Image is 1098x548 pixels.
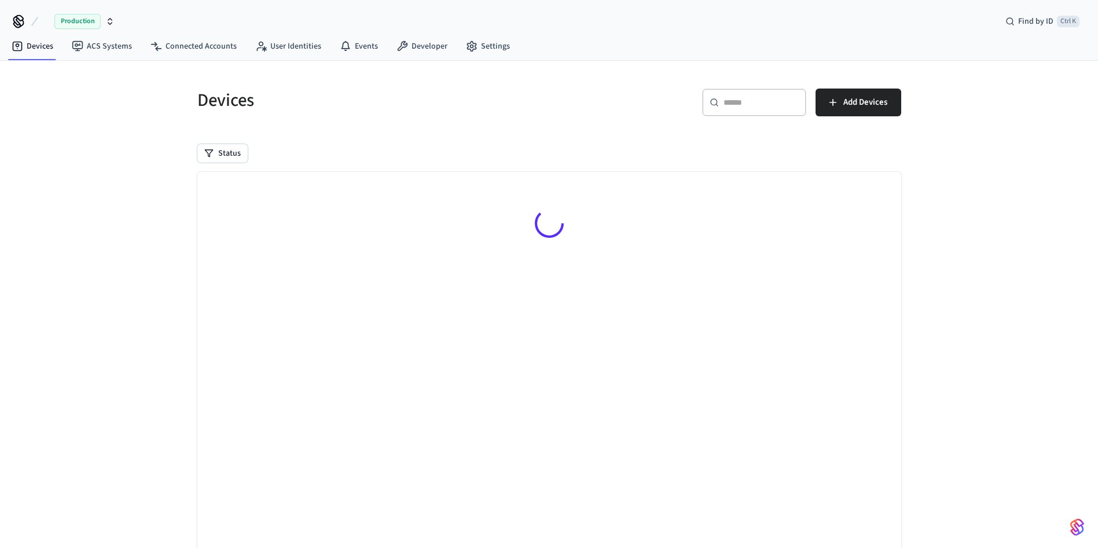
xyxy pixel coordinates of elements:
[63,36,141,57] a: ACS Systems
[1070,518,1084,536] img: SeamLogoGradient.69752ec5.svg
[843,95,887,110] span: Add Devices
[330,36,387,57] a: Events
[197,144,248,163] button: Status
[816,89,901,116] button: Add Devices
[996,11,1089,32] div: Find by IDCtrl K
[54,14,101,29] span: Production
[1057,16,1079,27] span: Ctrl K
[246,36,330,57] a: User Identities
[141,36,246,57] a: Connected Accounts
[387,36,457,57] a: Developer
[457,36,519,57] a: Settings
[197,89,542,112] h5: Devices
[2,36,63,57] a: Devices
[1018,16,1053,27] span: Find by ID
